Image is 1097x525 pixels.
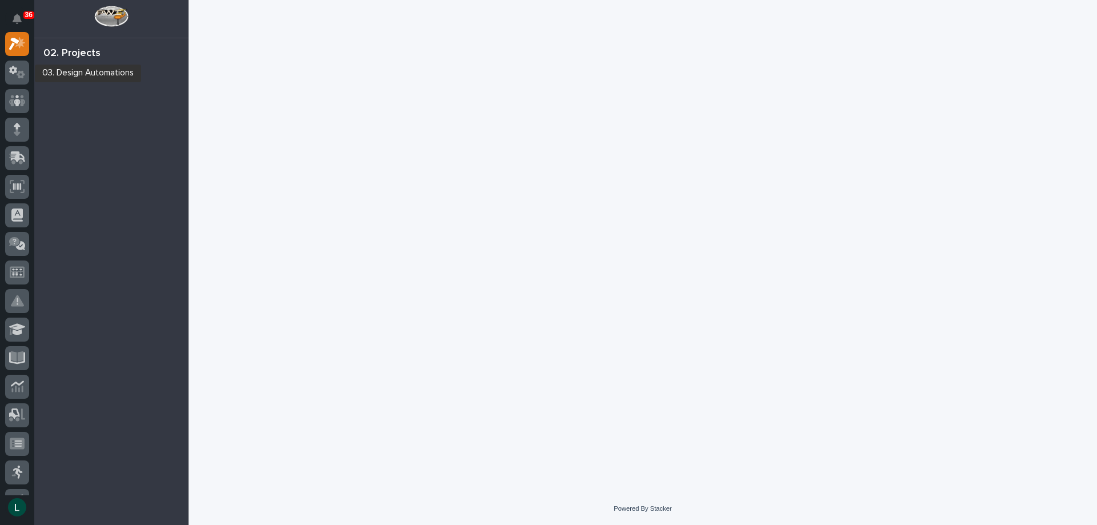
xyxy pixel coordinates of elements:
[5,495,29,519] button: users-avatar
[94,6,128,27] img: Workspace Logo
[614,505,671,512] a: Powered By Stacker
[25,11,33,19] p: 36
[14,14,29,32] div: Notifications36
[43,47,101,60] div: 02. Projects
[5,7,29,31] button: Notifications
